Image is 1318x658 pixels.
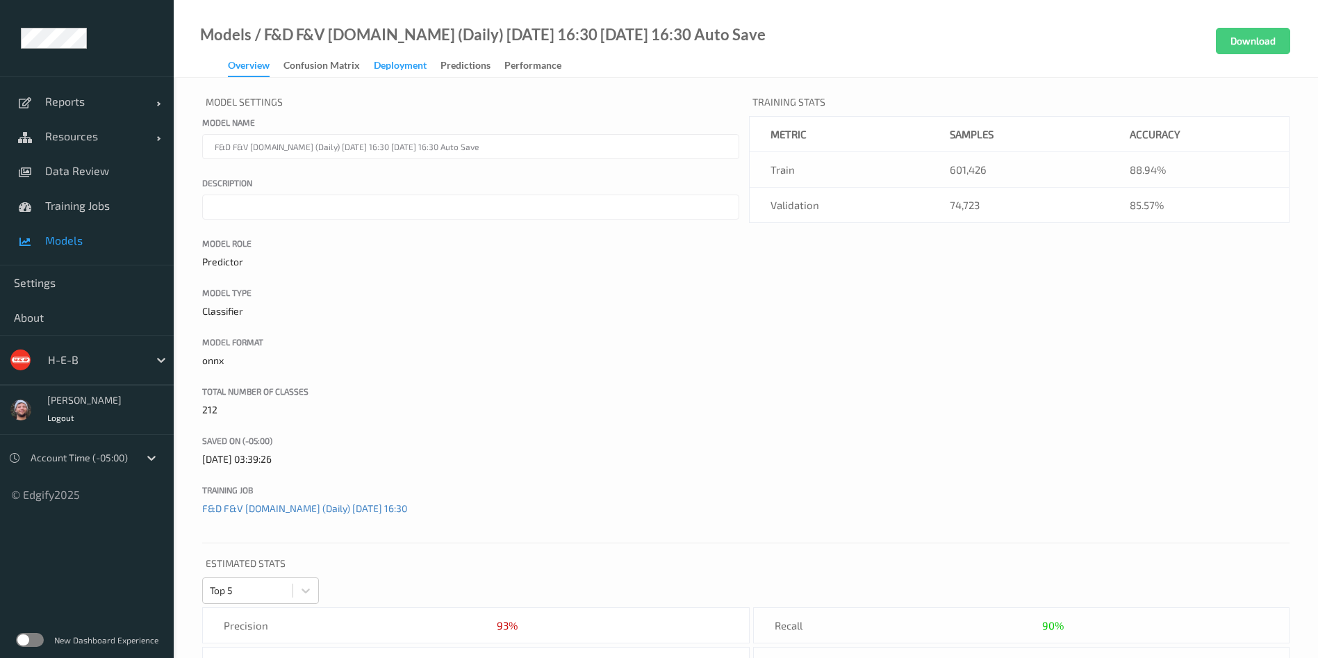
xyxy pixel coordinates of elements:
[202,176,739,189] label: Description
[1109,117,1289,152] th: Accuracy
[202,255,739,269] p: Predictor
[202,434,739,447] label: Saved On (-05:00)
[749,188,929,223] td: Validation
[202,354,739,368] p: onnx
[203,608,476,643] div: Precision
[202,484,739,496] label: Training Job
[1109,188,1289,223] td: 85.57%
[202,116,739,129] label: Model name
[202,92,739,116] p: Model Settings
[202,385,739,397] label: Total number of classes
[929,152,1109,188] td: 601,426
[504,58,561,76] div: Performance
[202,336,739,348] label: Model Format
[228,58,270,77] div: Overview
[374,58,427,76] div: Deployment
[202,286,739,299] label: Model Type
[202,452,739,466] p: [DATE] 03:39:26
[929,188,1109,223] td: 74,723
[202,553,1290,577] p: Estimated Stats
[202,502,407,514] a: F&D F&V [DOMAIN_NAME] (Daily) [DATE] 16:30
[200,28,252,42] a: Models
[283,56,374,76] a: Confusion matrix
[497,618,518,632] div: 93%
[202,304,739,318] p: Classifier
[754,608,1021,643] div: Recall
[749,92,1290,116] p: Training Stats
[929,117,1109,152] th: Samples
[1216,28,1290,54] button: Download
[202,237,739,249] label: Model Role
[252,28,766,42] div: / F&D F&V [DOMAIN_NAME] (Daily) [DATE] 16:30 [DATE] 16:30 Auto Save
[749,117,929,152] th: metric
[440,58,491,76] div: Predictions
[374,56,440,76] a: Deployment
[749,152,929,188] td: Train
[440,56,504,76] a: Predictions
[283,58,360,76] div: Confusion matrix
[228,56,283,77] a: Overview
[504,56,575,76] a: Performance
[202,403,739,417] p: 212
[1109,152,1289,188] td: 88.94%
[1042,618,1064,632] div: 90%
